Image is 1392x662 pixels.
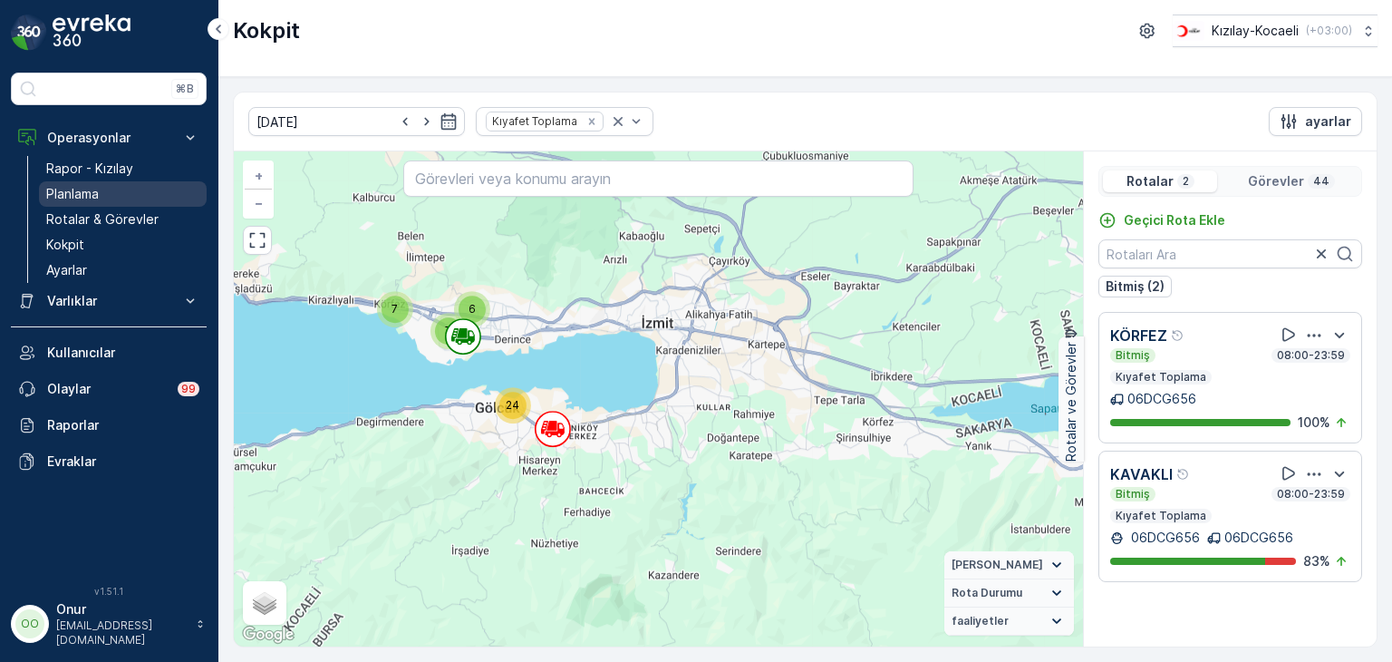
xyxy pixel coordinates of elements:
[952,558,1043,572] span: [PERSON_NAME]
[11,600,207,647] button: OOOnur[EMAIL_ADDRESS][DOMAIN_NAME]
[1114,348,1152,363] p: Bitmiş
[56,618,187,647] p: [EMAIL_ADDRESS][DOMAIN_NAME]
[46,236,84,254] p: Kokpit
[233,16,300,45] p: Kokpit
[1127,390,1196,408] p: 06DCG656
[430,313,467,349] div: 7
[176,82,194,96] p: ⌘B
[1224,529,1293,547] p: 06DCG656
[1126,172,1174,190] p: Rotalar
[46,210,159,229] p: Rotalar & Görevler
[46,160,133,178] p: Rapor - Kızılay
[47,344,199,362] p: Kullanıcılar
[952,614,1009,628] span: faaliyetler
[47,292,170,310] p: Varlıklar
[47,453,199,471] p: Evraklar
[582,114,602,129] div: Remove Kıyafet Toplama
[46,185,99,203] p: Planlama
[1106,277,1165,296] p: Bitmiş (2)
[1098,276,1172,297] button: Bitmiş (2)
[1124,211,1225,229] p: Geçici Rota Ekle
[245,583,285,623] a: Layers
[1098,211,1225,229] a: Geçici Rota Ekle
[952,586,1022,600] span: Rota Durumu
[1298,414,1330,432] p: 100 %
[391,302,398,316] span: 7
[1275,348,1347,363] p: 08:00-23:59
[1305,112,1351,131] p: ayarlar
[39,232,207,258] a: Kokpit
[238,623,298,647] a: Bu bölgeyi Google Haritalar'da açın (yeni pencerede açılır)
[39,181,207,207] a: Planlama
[944,579,1074,608] summary: Rota Durumu
[255,195,264,210] span: −
[1114,370,1208,385] p: Kıyafet Toplama
[181,382,196,396] p: 99
[1173,15,1377,47] button: Kızılay-Kocaeli(+03:00)
[1110,463,1173,485] p: KAVAKLI
[1062,342,1080,462] p: Rotalar ve Görevler
[255,168,263,183] span: +
[11,443,207,480] a: Evraklar
[11,407,207,443] a: Raporlar
[39,207,207,232] a: Rotalar & Görevler
[1171,328,1185,343] div: Yardım Araç İkonu
[248,107,465,136] input: dd/mm/yyyy
[46,261,87,279] p: Ayarlar
[1269,107,1362,136] button: ayarlar
[1110,325,1167,346] p: KÖRFEZ
[53,15,130,51] img: logo_dark-DEwI_e13.png
[238,623,298,647] img: Google
[403,161,913,197] input: Görevleri veya konumu arayın
[454,291,490,327] div: 6
[11,283,207,319] button: Varlıklar
[487,112,580,130] div: Kıyafet Toplama
[47,380,167,398] p: Olaylar
[39,156,207,181] a: Rapor - Kızılay
[1275,487,1347,501] p: 08:00-23:59
[1311,174,1331,189] p: 44
[39,258,207,283] a: Ayarlar
[469,302,476,316] span: 6
[1114,487,1152,501] p: Bitmiş
[1127,529,1200,547] p: 06DCG656
[15,609,44,638] div: OO
[56,600,187,618] p: Onur
[47,129,170,147] p: Operasyonlar
[944,608,1074,636] summary: faaliyetler
[495,387,531,423] div: 24
[1303,552,1330,570] p: 83 %
[1176,467,1191,482] div: Yardım Araç İkonu
[11,335,207,371] a: Kullanıcılar
[1212,22,1299,40] p: Kızılay-Kocaeli
[944,551,1074,579] summary: [PERSON_NAME]
[11,586,207,597] span: v 1.51.1
[1181,174,1191,189] p: 2
[377,291,413,327] div: 7
[506,398,519,412] span: 24
[1098,239,1362,268] input: Rotaları Ara
[1173,21,1204,41] img: k%C4%B1z%C4%B1lay_0jL9uU1.png
[11,15,47,51] img: logo
[1306,24,1352,38] p: ( +03:00 )
[11,371,207,407] a: Olaylar99
[47,416,199,434] p: Raporlar
[1248,172,1304,190] p: Görevler
[1114,509,1208,523] p: Kıyafet Toplama
[245,162,272,190] a: Yakınlaştır
[11,120,207,156] button: Operasyonlar
[245,190,272,217] a: Uzaklaştır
